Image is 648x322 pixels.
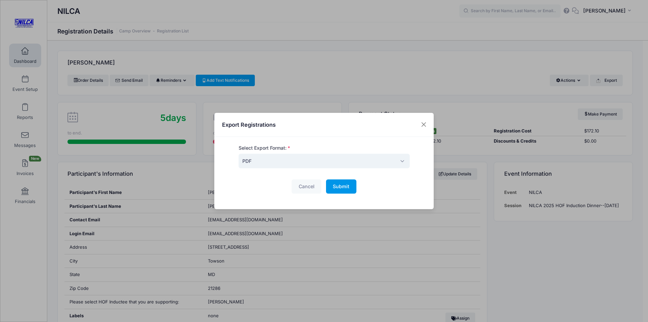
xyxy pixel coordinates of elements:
[326,179,356,194] button: Submit
[239,145,290,152] label: Select Export Format:
[222,121,276,129] h4: Export Registrations
[239,154,410,168] span: PDF
[242,157,251,165] span: PDF
[333,183,349,189] span: Submit
[292,179,321,194] button: Cancel
[418,119,430,131] button: Close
